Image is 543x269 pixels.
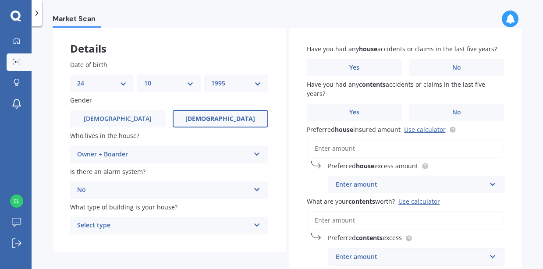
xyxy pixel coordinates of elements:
b: house [335,125,353,134]
b: contents [359,80,386,88]
b: house [356,162,374,170]
span: Preferred insured amount [307,125,401,134]
span: Preferred excess [328,234,402,242]
span: Is there an alarm system? [70,167,146,176]
span: What type of building is your house? [70,203,177,211]
div: Enter amount [336,252,486,262]
input: Enter amount [307,139,505,158]
a: Use calculator [404,125,446,134]
span: Gender [70,96,92,104]
span: Have you had any accidents or claims in the last five years? [307,45,497,53]
img: 1955b4aa47a780a1e46c5ea3f7806786 [10,195,23,208]
div: Details [53,27,286,53]
span: Preferred excess amount [328,162,418,170]
input: Enter amount [307,211,505,230]
span: Have you had any accidents or claims in the last five years? [307,80,485,98]
b: contents [348,197,375,205]
div: Select type [77,220,250,231]
span: Market Scan [53,14,101,26]
div: Enter amount [336,180,486,189]
b: contents [356,234,383,242]
div: No [77,185,250,195]
div: Owner + Boarder [77,149,250,160]
span: Yes [349,64,359,71]
div: Use calculator [398,197,440,205]
span: No [452,64,461,71]
span: [DEMOGRAPHIC_DATA] [84,115,152,123]
span: Date of birth [70,60,107,69]
span: What are your worth? [307,197,395,205]
span: Yes [349,109,359,116]
span: No [452,109,461,116]
b: house [359,45,377,53]
span: Who lives in the house? [70,132,139,140]
span: [DEMOGRAPHIC_DATA] [185,115,255,123]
